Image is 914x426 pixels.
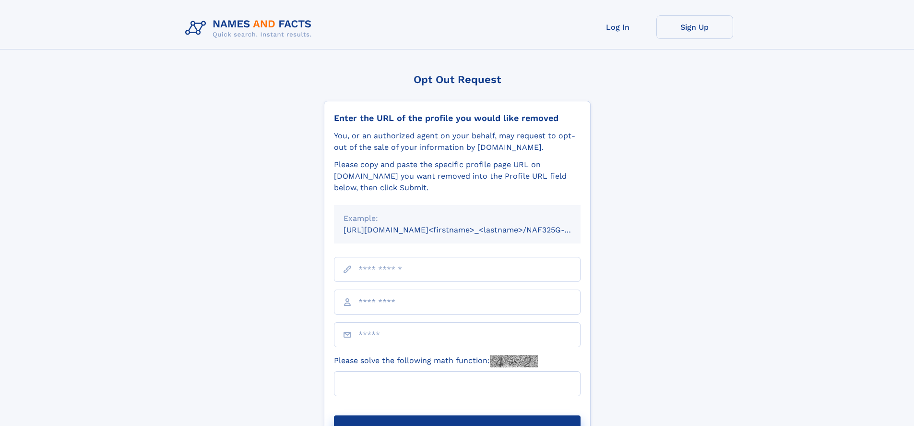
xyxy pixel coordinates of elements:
[580,15,656,39] a: Log In
[344,213,571,224] div: Example:
[334,159,581,194] div: Please copy and paste the specific profile page URL on [DOMAIN_NAME] you want removed into the Pr...
[334,355,538,367] label: Please solve the following math function:
[344,225,599,234] small: [URL][DOMAIN_NAME]<firstname>_<lastname>/NAF325G-xxxxxxxx
[181,15,320,41] img: Logo Names and Facts
[334,113,581,123] div: Enter the URL of the profile you would like removed
[334,130,581,153] div: You, or an authorized agent on your behalf, may request to opt-out of the sale of your informatio...
[324,73,591,85] div: Opt Out Request
[656,15,733,39] a: Sign Up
